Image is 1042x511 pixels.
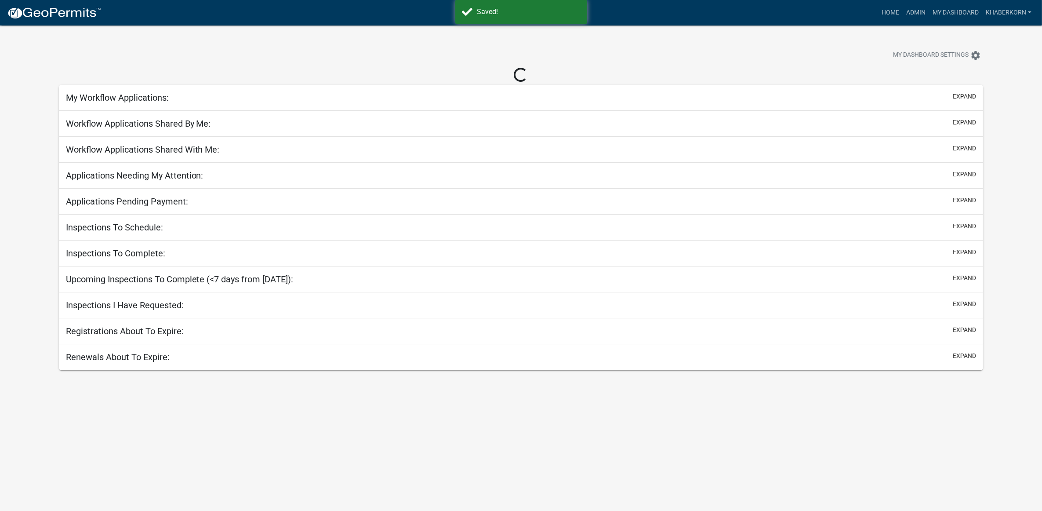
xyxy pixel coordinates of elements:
[66,248,165,259] h5: Inspections To Complete:
[66,274,294,285] h5: Upcoming Inspections To Complete (<7 days from [DATE]):
[66,170,203,181] h5: Applications Needing My Attention:
[929,4,982,21] a: My Dashboard
[66,118,211,129] h5: Workflow Applications Shared By Me:
[982,4,1035,21] a: khaberkorn
[953,248,976,257] button: expand
[66,300,184,310] h5: Inspections I Have Requested:
[953,118,976,127] button: expand
[903,4,929,21] a: Admin
[953,144,976,153] button: expand
[66,144,220,155] h5: Workflow Applications Shared With Me:
[66,222,163,233] h5: Inspections To Schedule:
[953,222,976,231] button: expand
[66,92,169,103] h5: My Workflow Applications:
[953,274,976,283] button: expand
[970,50,981,61] i: settings
[953,196,976,205] button: expand
[953,92,976,101] button: expand
[953,351,976,361] button: expand
[477,7,581,17] div: Saved!
[66,352,170,362] h5: Renewals About To Expire:
[66,196,188,207] h5: Applications Pending Payment:
[886,47,988,64] button: My Dashboard Settingssettings
[878,4,903,21] a: Home
[953,325,976,335] button: expand
[953,299,976,309] button: expand
[893,50,969,61] span: My Dashboard Settings
[953,170,976,179] button: expand
[66,326,184,336] h5: Registrations About To Expire:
